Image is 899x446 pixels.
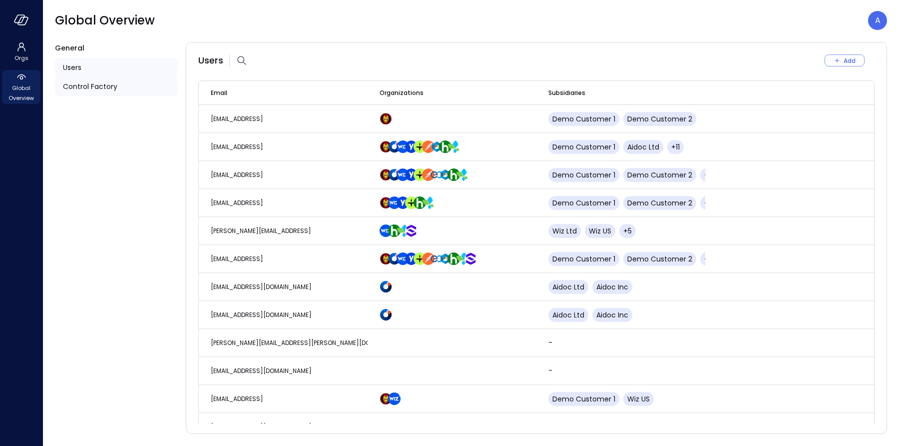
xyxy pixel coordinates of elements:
[552,254,615,264] span: Demo Customer 1
[198,54,223,67] span: Users
[418,140,426,153] div: TravelPerk
[414,168,426,181] img: euz2wel6fvrjeyhjwgr9
[627,198,692,208] span: Demo Customer 2
[211,226,311,235] span: [PERSON_NAME][EMAIL_ADDRESS]
[431,140,443,153] img: a5he5ildahzqx8n3jb8t
[451,140,460,153] div: AppsFlyer
[875,14,881,26] p: A
[435,140,443,153] div: CyberArk
[211,338,408,347] span: [PERSON_NAME][EMAIL_ADDRESS][PERSON_NAME][DOMAIN_NAME]
[623,226,632,236] span: +5
[426,168,435,181] div: Postman
[401,140,409,153] div: Wiz
[422,196,435,209] img: zbmm8o9awxf8yv3ehdzf
[55,12,155,28] span: Global Overview
[384,252,392,265] div: Demo Customer
[211,198,263,207] span: [EMAIL_ADDRESS]
[448,140,460,153] img: zbmm8o9awxf8yv3ehdzf
[435,168,443,181] div: Edgeconnex
[451,168,460,181] div: Hippo
[443,140,451,153] div: Hippo
[448,168,460,181] img: ynjrjpaiymlkbkxtflmu
[468,252,477,265] div: SentinelOne
[627,254,692,264] span: Demo Customer 2
[405,224,418,237] img: oujisyhxiqy1h0xilnqx
[55,58,178,77] a: Users
[388,224,401,237] img: ynjrjpaiymlkbkxtflmu
[388,140,401,153] img: hddnet8eoxqedtuhlo6i
[443,168,451,181] div: CyberArk
[384,196,392,209] div: Demo Customer
[552,226,577,236] span: Wiz Ltd
[63,81,117,92] span: Control Factory
[211,170,263,179] span: [EMAIL_ADDRESS]
[422,252,435,265] img: t2hojgg0dluj8wcjhofe
[211,422,312,431] span: [EMAIL_ADDRESS][DOMAIN_NAME]
[14,53,28,63] span: Orgs
[405,140,418,153] img: rosehlgmm5jjurozkspi
[211,254,263,263] span: [EMAIL_ADDRESS]
[392,196,401,209] div: Wiz
[380,168,392,181] img: scnakozdowacoarmaydw
[409,140,418,153] div: Yotpo
[211,366,312,375] span: [EMAIL_ADDRESS][DOMAIN_NAME]
[671,142,680,152] span: +11
[405,168,418,181] img: rosehlgmm5jjurozkspi
[392,224,401,237] div: Hippo
[596,310,628,320] span: Aidoc Inc
[211,114,263,123] span: [EMAIL_ADDRESS]
[552,198,615,208] span: Demo Customer 1
[55,77,178,96] a: Control Factory
[409,196,418,209] div: TravelPerk
[380,252,392,265] img: scnakozdowacoarmaydw
[548,337,748,347] p: -
[426,140,435,153] div: Postman
[384,280,392,293] div: Aidoc
[627,114,692,124] span: Demo Customer 2
[384,140,392,153] div: Demo Customer
[589,226,611,236] span: Wiz US
[211,142,263,151] span: [EMAIL_ADDRESS]
[397,196,409,209] img: rosehlgmm5jjurozkspi
[460,168,468,181] div: AppsFlyer
[627,170,692,180] span: Demo Customer 2
[409,168,418,181] div: Yotpo
[552,310,584,320] span: Aidoc Ltd
[418,196,426,209] div: Hippo
[211,310,312,319] span: [EMAIL_ADDRESS][DOMAIN_NAME]
[418,252,426,265] div: TravelPerk
[422,168,435,181] img: t2hojgg0dluj8wcjhofe
[825,54,865,66] button: Add
[414,252,426,265] img: euz2wel6fvrjeyhjwgr9
[397,252,409,265] img: cfcvbyzhwvtbhao628kj
[868,11,887,30] div: Avi Brandwain
[414,196,426,209] img: ynjrjpaiymlkbkxtflmu
[439,252,451,265] img: a5he5ildahzqx8n3jb8t
[392,252,401,265] div: Aidoc
[388,196,401,209] img: cfcvbyzhwvtbhao628kj
[552,282,584,292] span: Aidoc Ltd
[596,282,628,292] span: Aidoc Inc
[392,392,401,405] div: Wiz
[401,168,409,181] div: Wiz
[63,62,81,73] span: Users
[211,282,312,291] span: [EMAIL_ADDRESS][DOMAIN_NAME]
[704,254,717,264] span: +29
[439,140,451,153] img: ynjrjpaiymlkbkxtflmu
[552,170,615,180] span: Demo Customer 1
[388,252,401,265] img: hddnet8eoxqedtuhlo6i
[380,280,392,293] img: hddnet8eoxqedtuhlo6i
[384,308,392,321] div: Aidoc
[431,252,443,265] img: gkfkl11jtdpupy4uruhy
[401,196,409,209] div: Yotpo
[431,168,443,181] img: gkfkl11jtdpupy4uruhy
[397,224,409,237] img: zbmm8o9awxf8yv3ehdzf
[380,88,424,98] span: Organizations
[397,140,409,153] img: cfcvbyzhwvtbhao628kj
[422,140,435,153] img: t2hojgg0dluj8wcjhofe
[426,196,435,209] div: AppsFlyer
[384,392,392,405] div: Demo Customer
[552,394,615,404] span: Demo Customer 1
[380,308,392,321] img: hddnet8eoxqedtuhlo6i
